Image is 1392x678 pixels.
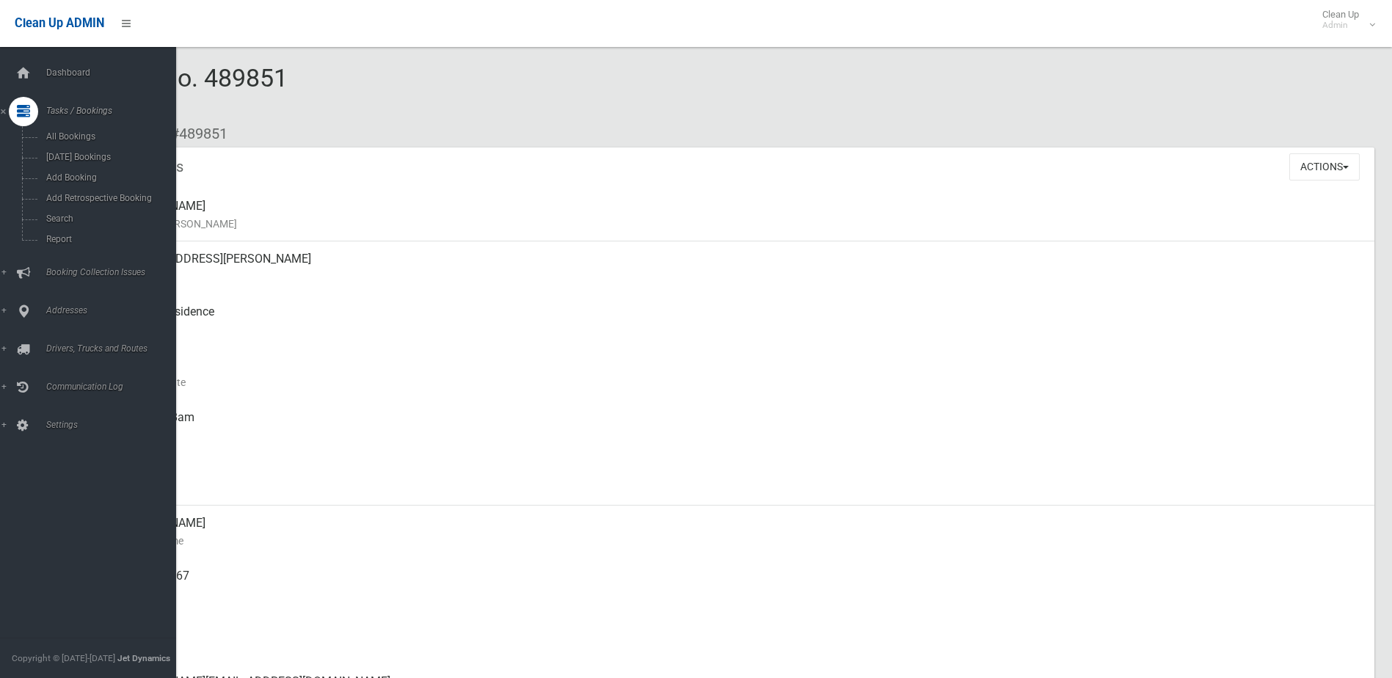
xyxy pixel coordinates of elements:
[12,653,115,663] span: Copyright © [DATE]-[DATE]
[42,68,187,78] span: Dashboard
[42,131,175,142] span: All Bookings
[117,638,1363,655] small: Landline
[42,106,187,116] span: Tasks / Bookings
[42,214,175,224] span: Search
[117,215,1363,233] small: Name of [PERSON_NAME]
[117,426,1363,444] small: Collected At
[117,479,1363,497] small: Zone
[117,268,1363,285] small: Address
[42,267,187,277] span: Booking Collection Issues
[42,382,187,392] span: Communication Log
[42,343,187,354] span: Drivers, Trucks and Routes
[65,63,288,120] span: Booking No. 489851
[42,193,175,203] span: Add Retrospective Booking
[42,305,187,316] span: Addresses
[160,120,227,147] li: #489851
[117,453,1363,506] div: [DATE]
[1315,9,1374,31] span: Clean Up
[117,532,1363,550] small: Contact Name
[42,420,187,430] span: Settings
[117,373,1363,391] small: Collection Date
[42,172,175,183] span: Add Booking
[117,189,1363,241] div: [PERSON_NAME]
[1322,20,1359,31] small: Admin
[117,241,1363,294] div: [STREET_ADDRESS][PERSON_NAME]
[117,611,1363,664] div: None given
[117,321,1363,338] small: Pickup Point
[1289,153,1360,181] button: Actions
[117,558,1363,611] div: 0403 929 367
[117,400,1363,453] div: [DATE] 7:48am
[42,234,175,244] span: Report
[42,152,175,162] span: [DATE] Bookings
[117,347,1363,400] div: [DATE]
[117,653,170,663] strong: Jet Dynamics
[117,585,1363,602] small: Mobile
[117,294,1363,347] div: Front of Residence
[15,16,104,30] span: Clean Up ADMIN
[117,506,1363,558] div: [PERSON_NAME]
